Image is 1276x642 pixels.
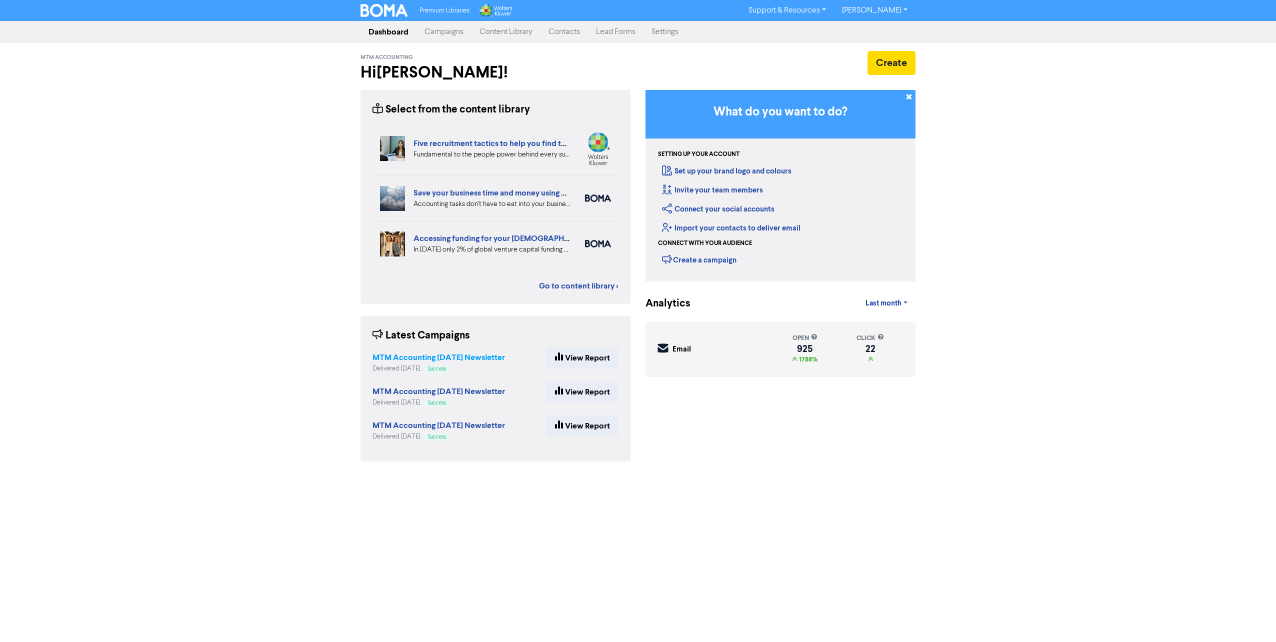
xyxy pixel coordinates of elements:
[413,188,624,198] a: Save your business time and money using cloud accounting
[546,415,618,436] a: View Report
[834,2,915,18] a: [PERSON_NAME]
[360,22,416,42] a: Dashboard
[645,296,678,311] div: Analytics
[372,102,530,117] div: Select from the content library
[428,434,446,439] span: Success
[662,166,791,176] a: Set up your brand logo and colours
[416,22,471,42] a: Campaigns
[546,347,618,368] a: View Report
[413,233,657,243] a: Accessing funding for your [DEMOGRAPHIC_DATA]-led businesses
[585,194,611,202] img: boma_accounting
[856,345,884,353] div: 22
[1226,594,1276,642] iframe: Chat Widget
[372,328,470,343] div: Latest Campaigns
[645,90,915,281] div: Getting Started in BOMA
[360,54,413,61] span: MTM Accounting
[662,252,736,267] div: Create a campaign
[360,63,630,82] h2: Hi [PERSON_NAME] !
[478,4,512,17] img: Wolters Kluwer
[413,138,597,148] a: Five recruitment tactics to help you find the right fit
[585,132,611,165] img: wolters_kluwer
[867,51,915,75] button: Create
[672,344,691,355] div: Email
[372,432,505,441] div: Delivered [DATE]
[360,4,407,17] img: BOMA Logo
[372,388,505,396] a: MTM Accounting [DATE] Newsletter
[372,354,505,362] a: MTM Accounting [DATE] Newsletter
[546,381,618,402] a: View Report
[662,204,774,214] a: Connect your social accounts
[372,420,505,430] strong: MTM Accounting [DATE] Newsletter
[740,2,834,18] a: Support & Resources
[658,239,752,248] div: Connect with your audience
[856,333,884,343] div: click
[372,352,505,362] strong: MTM Accounting [DATE] Newsletter
[471,22,540,42] a: Content Library
[419,7,470,14] span: Premium Libraries:
[372,398,505,407] div: Delivered [DATE]
[865,299,901,308] span: Last month
[792,345,817,353] div: 925
[539,280,618,292] a: Go to content library >
[413,244,570,255] div: In 2024 only 2% of global venture capital funding went to female-only founding teams. We highligh...
[660,105,900,119] h3: What do you want to do?
[662,223,800,233] a: Import your contacts to deliver email
[413,199,570,209] div: Accounting tasks don’t have to eat into your business time. With the right cloud accounting softw...
[792,333,817,343] div: open
[372,386,505,396] strong: MTM Accounting [DATE] Newsletter
[413,149,570,160] div: Fundamental to the people power behind every successful enterprise: how to recruit the right talent.
[372,364,505,373] div: Delivered [DATE]
[428,366,446,371] span: Success
[372,422,505,430] a: MTM Accounting [DATE] Newsletter
[857,293,915,313] a: Last month
[540,22,588,42] a: Contacts
[643,22,686,42] a: Settings
[797,355,817,363] span: 1788%
[588,22,643,42] a: Lead Forms
[658,150,739,159] div: Setting up your account
[585,240,611,247] img: boma
[428,400,446,405] span: Success
[662,185,763,195] a: Invite your team members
